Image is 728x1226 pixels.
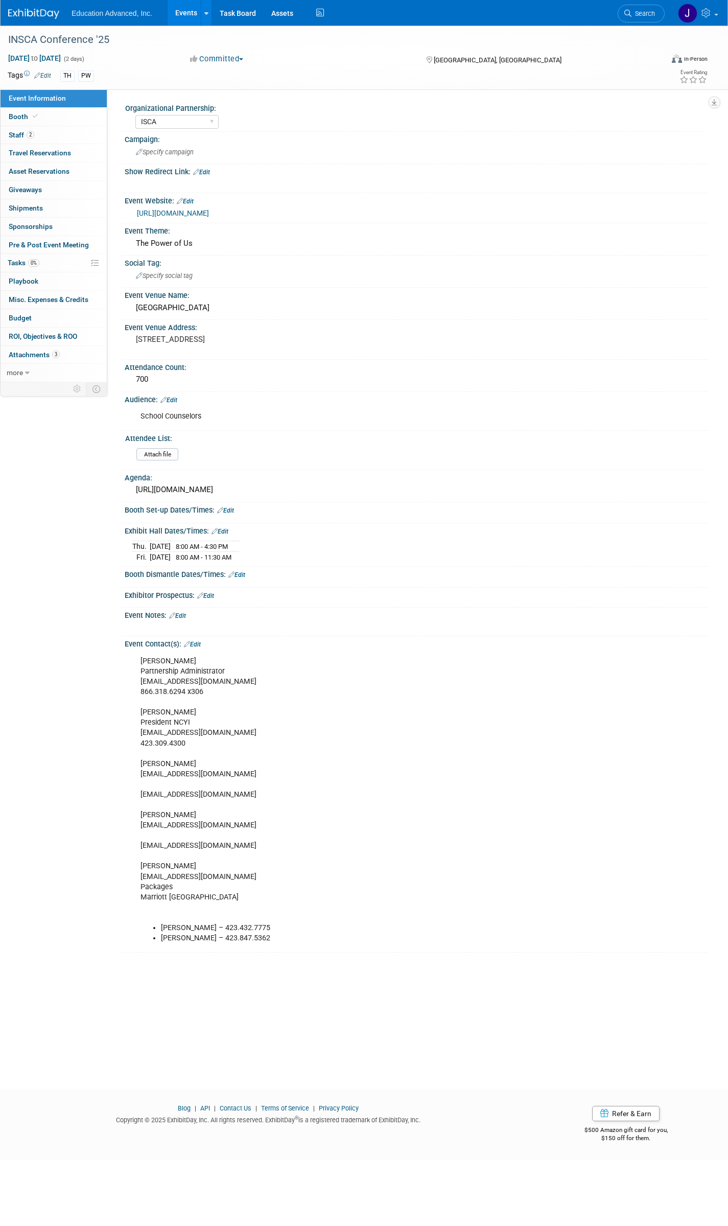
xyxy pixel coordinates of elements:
[9,204,43,212] span: Shipments
[8,1113,529,1125] div: Copyright © 2025 ExhibitDay, Inc. All rights reserved. ExhibitDay is a registered trademark of Ex...
[1,144,107,162] a: Travel Reservations
[212,528,228,535] a: Edit
[9,94,66,102] span: Event Information
[132,541,150,552] td: Thu.
[228,571,245,579] a: Edit
[9,222,53,230] span: Sponsorships
[30,54,39,62] span: to
[544,1119,708,1143] div: $500 Amazon gift card for you,
[133,406,595,427] div: School Counselors
[125,431,703,444] div: Attendee List:
[1,309,107,327] a: Budget
[125,256,708,268] div: Social Tag:
[1,108,107,126] a: Booth
[8,70,51,82] td: Tags
[72,9,152,17] span: Education Advanced, Inc.
[132,482,700,498] div: [URL][DOMAIN_NAME]
[177,198,194,205] a: Edit
[212,1104,218,1112] span: |
[544,1134,708,1143] div: $150 off for them.
[1,126,107,144] a: Staff2
[60,71,75,81] div: TH
[319,1104,359,1112] a: Privacy Policy
[9,149,71,157] span: Travel Reservations
[1,181,107,199] a: Giveaways
[9,351,60,359] span: Attachments
[631,10,655,17] span: Search
[125,193,708,206] div: Event Website:
[136,272,193,280] span: Specify social tag
[9,186,42,194] span: Giveaways
[261,1104,309,1112] a: Terms of Service
[678,4,697,23] img: Jennifer Knipp
[125,320,708,333] div: Event Venue Address:
[137,209,209,217] a: [URL][DOMAIN_NAME]
[125,101,703,113] div: Organizational Partnership:
[132,372,700,387] div: 700
[9,277,38,285] span: Playbook
[125,636,708,650] div: Event Contact(s):
[125,608,708,621] div: Event Notes:
[9,167,69,175] span: Asset Reservations
[1,272,107,290] a: Playbook
[125,523,708,537] div: Exhibit Hall Dates/Times:
[9,112,40,121] span: Booth
[161,933,589,943] li: [PERSON_NAME] – 423.847.5362
[125,164,708,177] div: Show Redirect Link:
[8,259,39,267] span: Tasks
[133,651,595,949] div: [PERSON_NAME] Partnership Administrator [EMAIL_ADDRESS][DOMAIN_NAME] 866.318.6294 x306 [PERSON_NA...
[193,169,210,176] a: Edit
[1,291,107,309] a: Misc. Expenses & Credits
[8,9,59,19] img: ExhibitDay
[1,254,107,272] a: Tasks0%
[28,259,39,267] span: 0%
[1,346,107,364] a: Attachments3
[125,223,708,236] div: Event Theme:
[7,368,23,377] span: more
[9,314,32,322] span: Budget
[592,1106,660,1121] a: Refer & Earn
[434,56,561,64] span: [GEOGRAPHIC_DATA], [GEOGRAPHIC_DATA]
[217,507,234,514] a: Edit
[78,71,94,81] div: PW
[1,364,107,382] a: more
[68,382,86,396] td: Personalize Event Tab Strip
[125,360,708,373] div: Attendance Count:
[27,131,34,138] span: 2
[125,470,708,483] div: Agenda:
[220,1104,251,1112] a: Contact Us
[1,328,107,345] a: ROI, Objectives & ROO
[1,163,107,180] a: Asset Reservations
[253,1104,260,1112] span: |
[63,56,84,62] span: (2 days)
[186,54,247,64] button: Committed
[9,131,34,139] span: Staff
[34,72,51,79] a: Edit
[125,588,708,601] div: Exhibitor Prospectus:
[200,1104,210,1112] a: API
[9,241,89,249] span: Pre & Post Event Meeting
[295,1115,298,1121] sup: ®
[125,132,708,145] div: Campaign:
[161,923,589,933] li: [PERSON_NAME] – 423.432.7775
[125,288,708,300] div: Event Venue Name:
[672,55,682,63] img: Format-Inperson.png
[132,300,700,316] div: [GEOGRAPHIC_DATA]
[125,567,708,580] div: Booth Dismantle Dates/Times:
[1,236,107,254] a: Pre & Post Event Meeting
[150,541,171,552] td: [DATE]
[169,612,186,619] a: Edit
[86,382,107,396] td: Toggle Event Tabs
[197,592,214,599] a: Edit
[1,199,107,217] a: Shipments
[176,553,231,561] span: 8:00 AM - 11:30 AM
[9,332,77,340] span: ROI, Objectives & ROO
[192,1104,199,1112] span: |
[176,543,228,550] span: 8:00 AM - 4:30 PM
[125,502,708,516] div: Booth Set-up Dates/Times:
[1,89,107,107] a: Event Information
[136,335,356,344] pre: [STREET_ADDRESS]
[618,5,665,22] a: Search
[9,295,88,304] span: Misc. Expenses & Credits
[1,218,107,236] a: Sponsorships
